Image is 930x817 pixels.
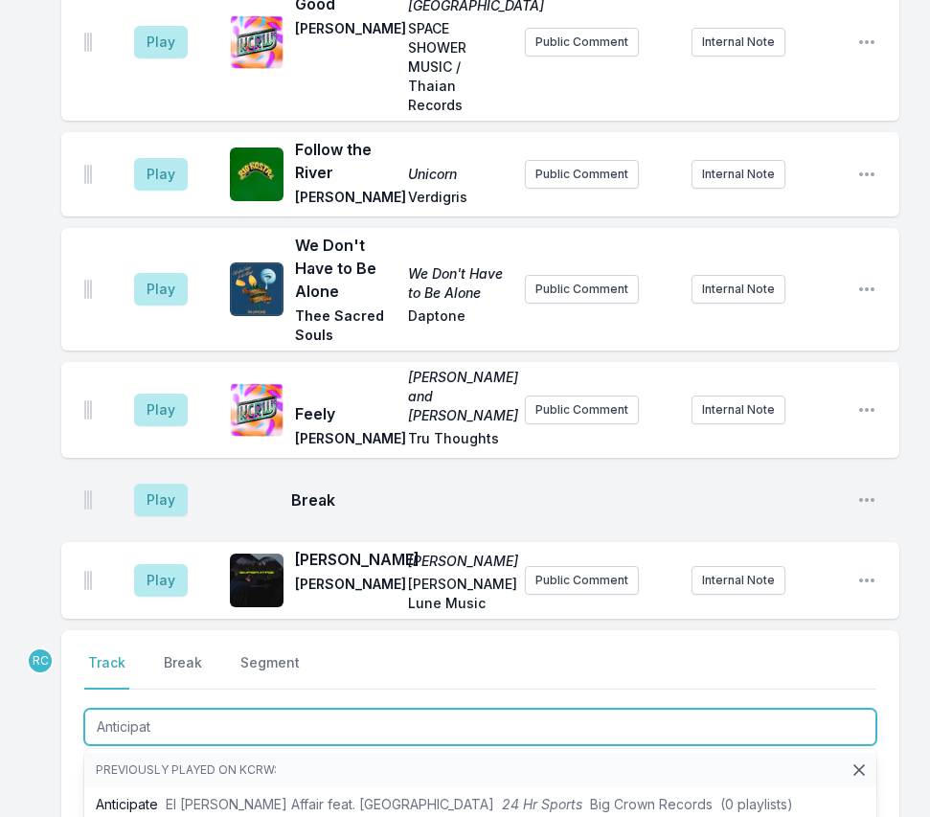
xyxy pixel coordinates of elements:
button: Play [134,158,188,191]
li: Previously played on KCRW: [84,753,876,787]
span: SPACE SHOWER MUSIC / Thaian Records [408,19,510,115]
span: Thee Sacred Souls [295,306,397,345]
button: Open playlist item options [857,571,876,590]
span: Tru Thoughts [408,429,510,452]
span: [PERSON_NAME] [408,552,510,571]
button: Internal Note [692,396,785,424]
img: Drag Handle [84,33,92,52]
img: Emperatriz [230,554,284,607]
span: Big Crown Records [590,796,713,812]
span: Unicorn [408,165,510,184]
button: Play [134,484,188,516]
button: Public Comment [525,275,639,304]
span: We Don't Have to Be Alone [408,264,510,303]
span: Break [291,488,842,511]
button: Play [134,564,188,597]
button: Internal Note [692,28,785,57]
span: We Don't Have to Be Alone [295,234,397,303]
button: Open playlist item options [857,280,876,299]
img: Drag Handle [84,280,92,299]
p: Rocio Contreras [27,647,54,674]
span: [PERSON_NAME] [295,548,397,571]
img: We Don't Have to Be Alone [230,262,284,316]
button: Open playlist item options [857,490,876,510]
button: Open playlist item options [857,165,876,184]
span: Follow the River [295,138,397,184]
span: Verdigris [408,188,510,211]
button: Open playlist item options [857,400,876,420]
img: Unicorn [230,148,284,201]
span: (0 playlists) [720,796,793,812]
span: [PERSON_NAME] Lune Music [408,575,510,613]
button: Internal Note [692,566,785,595]
button: Public Comment [525,566,639,595]
span: El [PERSON_NAME] Affair feat. [GEOGRAPHIC_DATA] [166,796,494,812]
span: Daptone [408,306,510,345]
span: [PERSON_NAME] and [PERSON_NAME] [408,368,510,425]
img: Drag Handle [84,571,92,590]
span: [PERSON_NAME] [295,19,397,115]
button: Public Comment [525,28,639,57]
button: Public Comment [525,160,639,189]
button: Internal Note [692,160,785,189]
button: Public Comment [525,396,639,424]
input: Track Title [84,709,876,745]
span: [PERSON_NAME] [295,575,397,613]
button: Play [134,26,188,58]
button: Internal Note [692,275,785,304]
img: Drag Handle [84,165,92,184]
button: Play [134,273,188,306]
span: [PERSON_NAME] [295,429,397,452]
img: Hotel New Yuma [230,15,284,69]
img: Frank Dean and Andrew [230,383,284,437]
button: Play [134,394,188,426]
button: Open playlist item options [857,33,876,52]
span: Feely [295,402,397,425]
img: Drag Handle [84,400,92,420]
button: Segment [237,653,304,690]
span: [PERSON_NAME] [295,188,397,211]
span: 24 Hr Sports [502,796,582,812]
button: Break [160,653,206,690]
img: Drag Handle [84,490,92,510]
button: Track [84,653,129,690]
